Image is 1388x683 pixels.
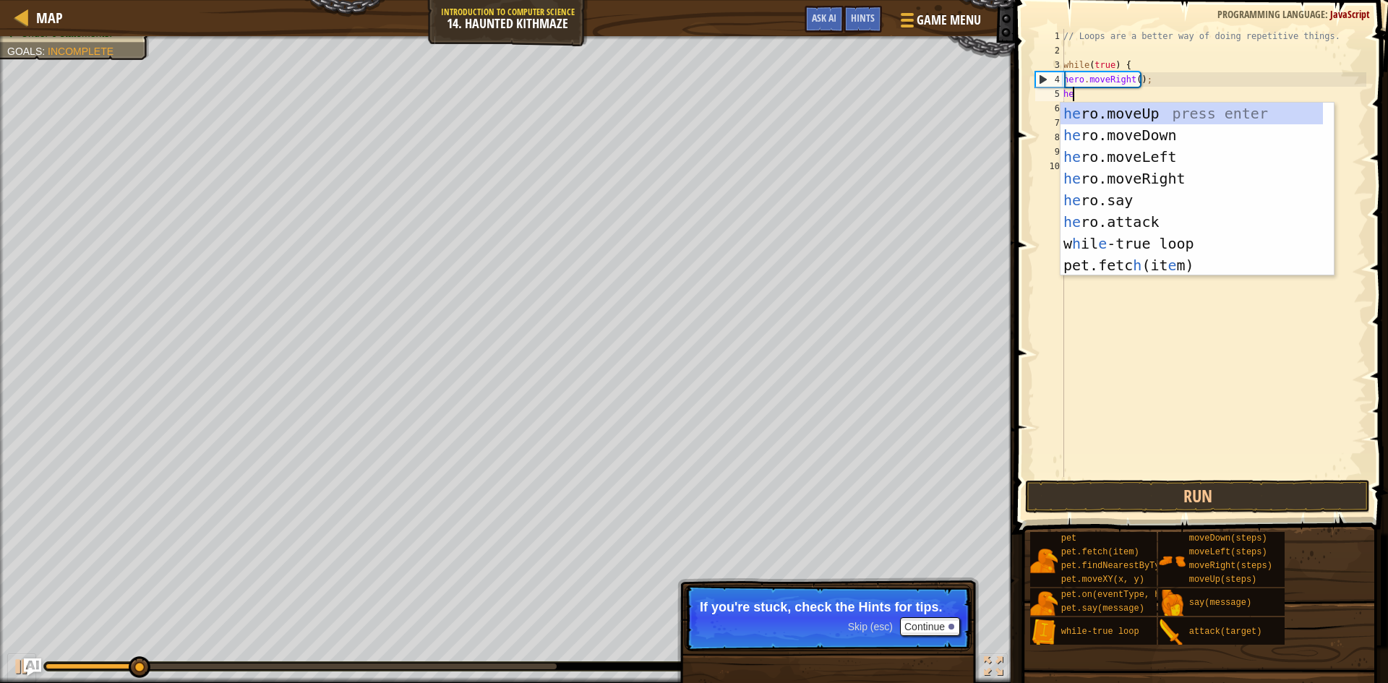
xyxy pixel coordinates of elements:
button: Ask AI [24,658,41,676]
span: say(message) [1189,598,1251,608]
span: moveRight(steps) [1189,561,1272,571]
a: Map [29,8,63,27]
p: If you're stuck, check the Hints for tips. [700,600,956,614]
img: portrait.png [1030,619,1058,646]
div: 2 [1035,43,1064,58]
span: Programming language [1217,7,1325,21]
span: attack(target) [1189,627,1262,637]
span: pet.moveXY(x, y) [1061,575,1144,585]
div: 5 [1035,87,1064,101]
span: Map [36,8,63,27]
div: 4 [1036,72,1064,87]
span: moveUp(steps) [1189,575,1257,585]
div: 6 [1035,101,1064,116]
img: portrait.png [1030,590,1058,617]
button: Run [1025,480,1370,513]
img: portrait.png [1030,547,1058,575]
div: 3 [1035,58,1064,72]
span: while-true loop [1061,627,1139,637]
span: pet [1061,533,1077,544]
span: Game Menu [917,11,981,30]
span: : [42,46,48,57]
div: 10 [1035,159,1064,173]
span: Incomplete [48,46,113,57]
button: Ctrl + P: Play [7,653,36,683]
span: pet.say(message) [1061,603,1144,614]
div: 8 [1035,130,1064,145]
button: Toggle fullscreen [979,653,1008,683]
div: 9 [1035,145,1064,159]
span: pet.findNearestByType(type) [1061,561,1201,571]
button: Game Menu [889,6,990,40]
span: Skip (esc) [848,621,893,632]
button: Continue [900,617,960,636]
span: pet.on(eventType, handler) [1061,590,1196,600]
div: 1 [1035,29,1064,43]
span: moveDown(steps) [1189,533,1267,544]
span: Hints [851,11,875,25]
span: moveLeft(steps) [1189,547,1267,557]
span: JavaScript [1330,7,1370,21]
span: pet.fetch(item) [1061,547,1139,557]
button: Ask AI [805,6,844,33]
span: Goals [7,46,42,57]
div: 7 [1035,116,1064,130]
img: portrait.png [1158,547,1186,575]
img: portrait.png [1158,619,1186,646]
img: portrait.png [1158,590,1186,617]
span: Ask AI [812,11,836,25]
span: : [1325,7,1330,21]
